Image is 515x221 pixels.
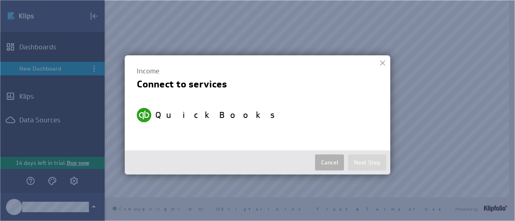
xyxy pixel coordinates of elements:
[137,108,151,122] img: image5502353411254158712.png
[315,154,344,170] button: Cancel
[155,112,244,120] span: QuickBooks
[137,80,378,88] div: Connect to services
[137,67,378,75] h4: Income
[348,154,386,170] button: Next Step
